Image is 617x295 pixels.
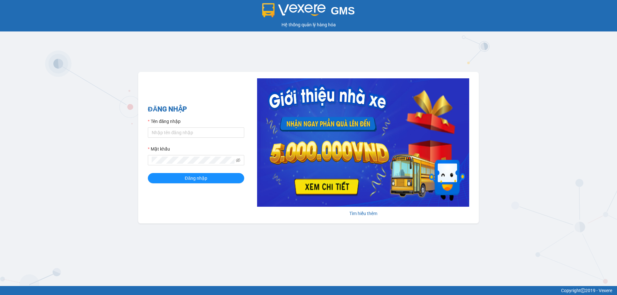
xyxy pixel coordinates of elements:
img: banner-0 [257,78,469,207]
input: Tên đăng nhập [148,127,244,138]
span: GMS [331,5,355,17]
span: copyright [581,288,585,293]
div: Tìm hiểu thêm [257,210,469,217]
span: eye-invisible [236,158,240,162]
input: Mật khẩu [152,157,235,164]
label: Tên đăng nhập [148,118,181,125]
div: Copyright 2019 - Vexere [5,287,612,294]
h2: ĐĂNG NHẬP [148,104,244,115]
a: GMS [262,10,355,15]
button: Đăng nhập [148,173,244,183]
img: logo 2 [262,3,326,17]
div: Hệ thống quản lý hàng hóa [2,21,615,28]
label: Mật khẩu [148,145,170,152]
span: Đăng nhập [185,175,207,182]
